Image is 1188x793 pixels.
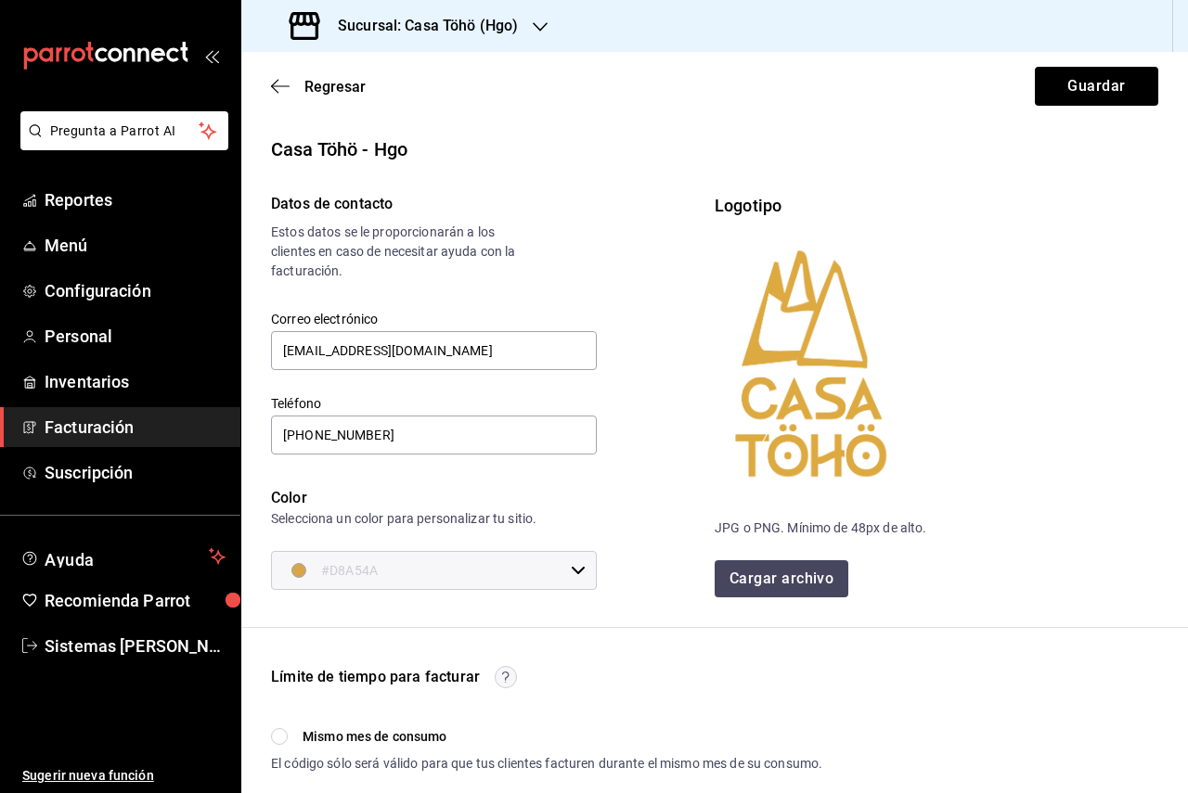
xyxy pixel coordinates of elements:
div: JPG o PNG. Mínimo de 48px de alto. [715,518,1158,538]
div: Selecciona un color para personalizar tu sitio. [271,509,597,529]
span: Recomienda Parrot [45,588,226,613]
span: Suscripción [45,460,226,485]
label: Correo electrónico [271,313,597,326]
button: Regresar [271,78,366,96]
span: Reportes [45,187,226,212]
button: Pregunta a Parrot AI [20,111,228,150]
span: Sugerir nueva función [22,766,226,786]
label: Teléfono [271,397,597,410]
span: Inventarios [45,369,226,394]
span: Sistemas [PERSON_NAME] [45,633,226,659]
img: Preview [715,233,900,491]
a: Pregunta a Parrot AI [13,134,228,154]
button: open_drawer_menu [204,48,219,63]
div: Estos datos se le proporcionarán a los clientes en caso de necesitar ayuda con la facturación. [271,223,517,281]
span: Pregunta a Parrot AI [50,122,200,141]
span: Configuración [45,278,226,303]
div: Límite de tiempo para facturar [271,665,480,689]
div: Logotipo [715,193,1158,218]
div: Color [271,487,597,509]
button: Cargar archivo [715,560,848,597]
span: Mismo mes de consumo [303,727,447,747]
div: Casa Töhö - Hgo [271,135,1158,163]
button: Guardar [1035,67,1158,106]
span: Menú [45,233,226,258]
span: Ayuda [45,545,201,568]
div: Datos de contacto [271,193,517,215]
span: Personal [45,324,226,349]
span: Regresar [304,78,366,96]
span: Facturación [45,415,226,440]
div: El código sólo será válido para que tus clientes facturen durante el mismo mes de su consumo. [271,754,822,774]
h3: Sucursal: Casa Töhö (Hgo) [323,15,518,37]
